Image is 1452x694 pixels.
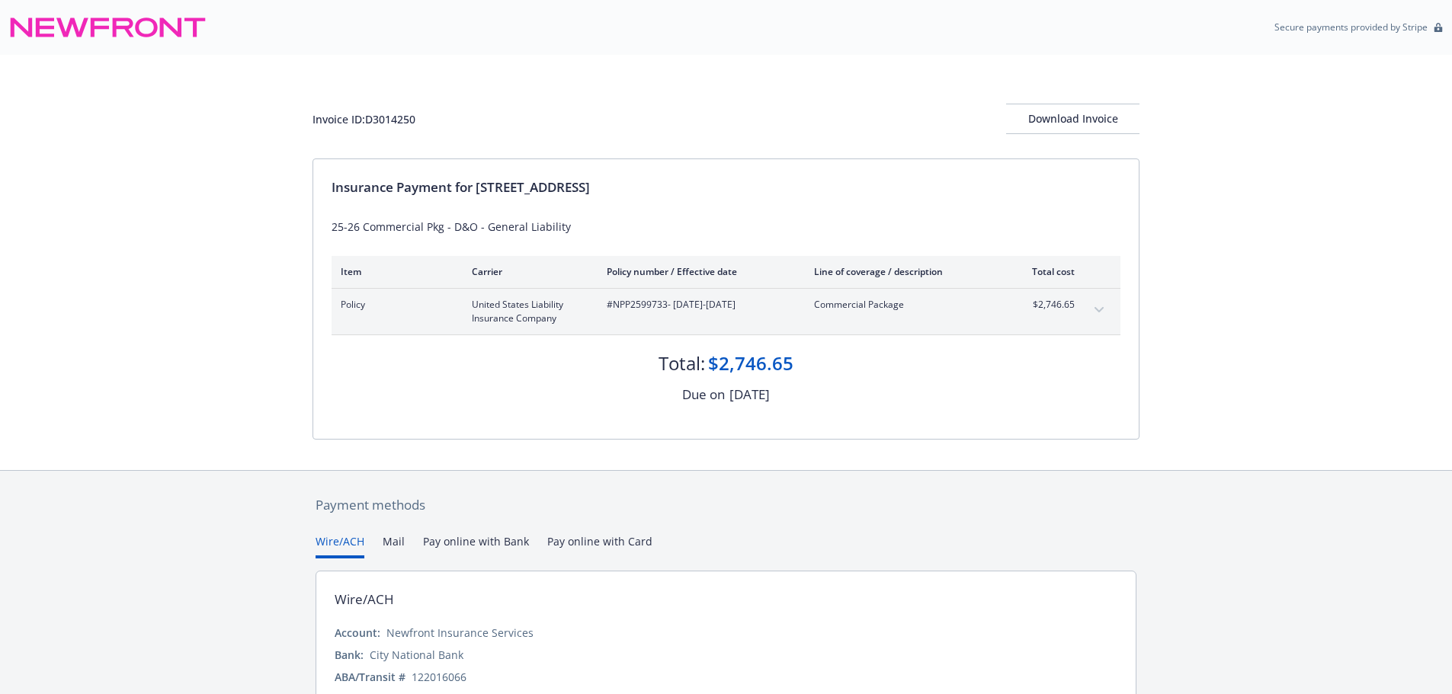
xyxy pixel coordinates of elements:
[335,647,364,663] div: Bank:
[383,533,405,558] button: Mail
[729,385,770,405] div: [DATE]
[316,495,1136,515] div: Payment methods
[313,111,415,127] div: Invoice ID: D3014250
[1006,104,1139,134] button: Download Invoice
[472,265,582,278] div: Carrier
[332,289,1120,334] div: PolicyUnited States Liability Insurance Company#NPP2599733- [DATE]-[DATE]Commercial Package$2,746...
[1018,298,1075,312] span: $2,746.65
[341,298,447,312] span: Policy
[682,385,725,405] div: Due on
[547,533,652,558] button: Pay online with Card
[332,177,1120,197] div: Insurance Payment for [STREET_ADDRESS]
[814,298,993,312] span: Commercial Package
[1274,21,1428,34] p: Secure payments provided by Stripe
[659,350,705,376] div: Total:
[472,298,582,325] span: United States Liability Insurance Company
[370,647,463,663] div: City National Bank
[1087,298,1111,322] button: expand content
[1018,265,1075,278] div: Total cost
[814,265,993,278] div: Line of coverage / description
[386,625,534,641] div: Newfront Insurance Services
[341,265,447,278] div: Item
[316,533,364,558] button: Wire/ACH
[423,533,529,558] button: Pay online with Bank
[708,350,793,376] div: $2,746.65
[335,590,394,609] div: Wire/ACH
[335,669,405,685] div: ABA/Transit #
[332,219,1120,235] div: 25-26 Commercial Pkg - D&O - General Liability
[412,669,466,685] div: 122016066
[1006,104,1139,133] div: Download Invoice
[607,265,790,278] div: Policy number / Effective date
[335,625,380,641] div: Account:
[607,298,790,312] span: #NPP2599733 - [DATE]-[DATE]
